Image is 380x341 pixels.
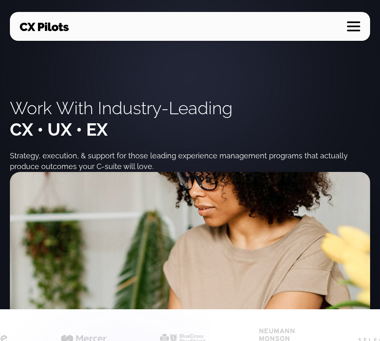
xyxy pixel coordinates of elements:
[10,98,316,141] h1: Work With Industry-Leading
[10,151,350,172] div: Strategy, execution, & support for those leading experience management programs that actually pro...
[10,120,108,140] span: CX • UX • EX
